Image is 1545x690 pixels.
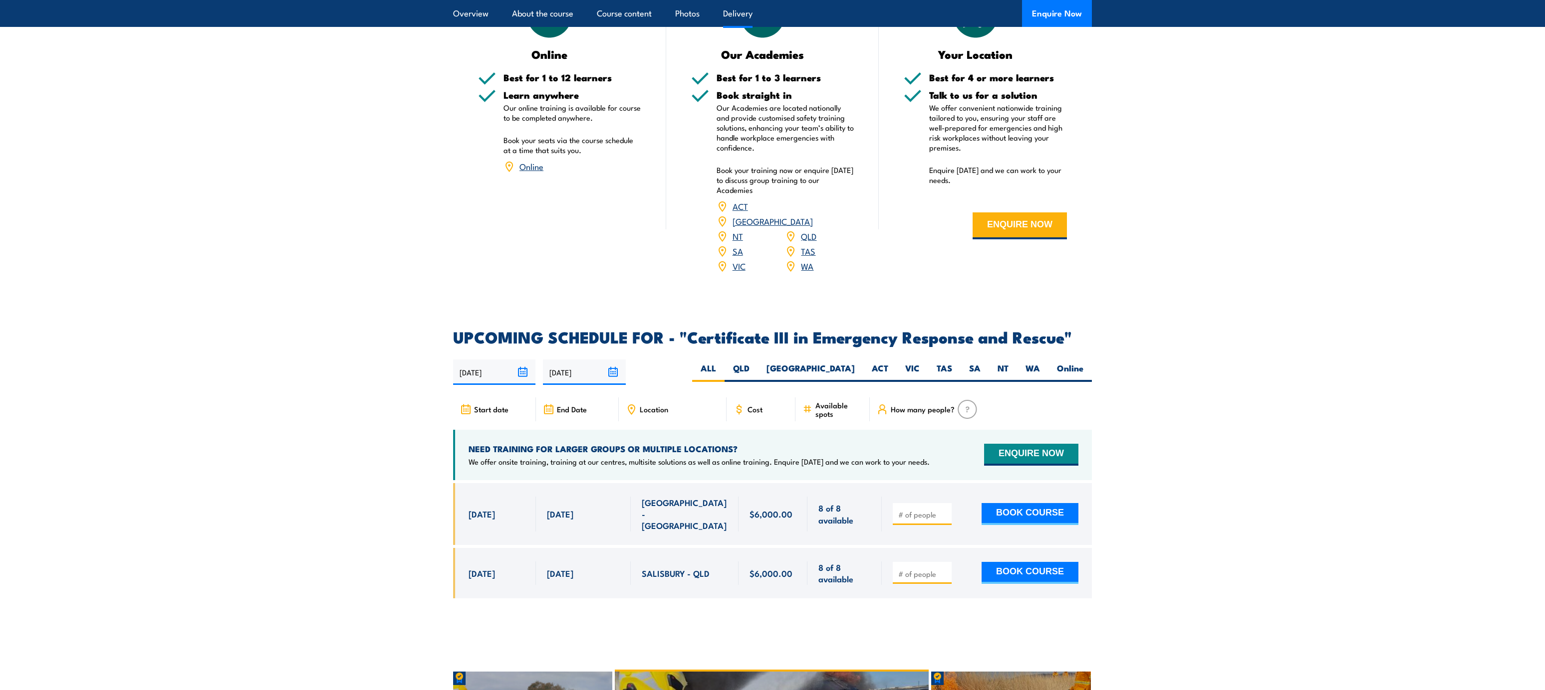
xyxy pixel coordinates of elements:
label: WA [1017,362,1048,382]
span: Location [640,405,668,413]
input: From date [453,359,535,385]
h5: Learn anywhere [504,90,641,100]
label: TAS [928,362,961,382]
h5: Talk to us for a solution [929,90,1067,100]
label: QLD [725,362,758,382]
label: NT [989,362,1017,382]
h3: Our Academies [691,48,834,60]
label: Online [1048,362,1092,382]
a: SA [733,245,743,257]
h5: Book straight in [717,90,854,100]
label: VIC [897,362,928,382]
span: $6,000.00 [750,567,792,579]
span: Start date [474,405,509,413]
button: ENQUIRE NOW [984,444,1078,466]
h5: Best for 1 to 3 learners [717,73,854,82]
button: ENQUIRE NOW [973,212,1067,239]
h5: Best for 1 to 12 learners [504,73,641,82]
h4: NEED TRAINING FOR LARGER GROUPS OR MULTIPLE LOCATIONS? [469,443,930,454]
input: # of people [898,569,948,579]
span: Available spots [815,401,863,418]
h5: Best for 4 or more learners [929,73,1067,82]
a: NT [733,230,743,242]
span: [DATE] [547,508,573,519]
p: We offer convenient nationwide training tailored to you, ensuring your staff are well-prepared fo... [929,103,1067,153]
input: To date [543,359,625,385]
span: 8 of 8 available [818,561,871,585]
p: Book your seats via the course schedule at a time that suits you. [504,135,641,155]
p: Enquire [DATE] and we can work to your needs. [929,165,1067,185]
a: TAS [801,245,815,257]
label: SA [961,362,989,382]
span: End Date [557,405,587,413]
span: SALISBURY - QLD [642,567,710,579]
span: [DATE] [469,567,495,579]
a: WA [801,260,813,272]
h3: Your Location [904,48,1047,60]
span: $6,000.00 [750,508,792,519]
p: Book your training now or enquire [DATE] to discuss group training to our Academies [717,165,854,195]
span: How many people? [891,405,955,413]
a: Online [519,160,543,172]
span: [GEOGRAPHIC_DATA] - [GEOGRAPHIC_DATA] [642,497,728,531]
a: [GEOGRAPHIC_DATA] [733,215,813,227]
span: 8 of 8 available [818,502,871,525]
input: # of people [898,510,948,519]
p: We offer onsite training, training at our centres, multisite solutions as well as online training... [469,457,930,467]
p: Our online training is available for course to be completed anywhere. [504,103,641,123]
h3: Online [478,48,621,60]
span: [DATE] [469,508,495,519]
a: VIC [733,260,746,272]
label: [GEOGRAPHIC_DATA] [758,362,863,382]
button: BOOK COURSE [982,562,1078,584]
span: Cost [748,405,763,413]
button: BOOK COURSE [982,503,1078,525]
a: QLD [801,230,816,242]
a: ACT [733,200,748,212]
span: [DATE] [547,567,573,579]
p: Our Academies are located nationally and provide customised safety training solutions, enhancing ... [717,103,854,153]
label: ALL [692,362,725,382]
h2: UPCOMING SCHEDULE FOR - "Certificate III in Emergency Response and Rescue" [453,330,1092,344]
label: ACT [863,362,897,382]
